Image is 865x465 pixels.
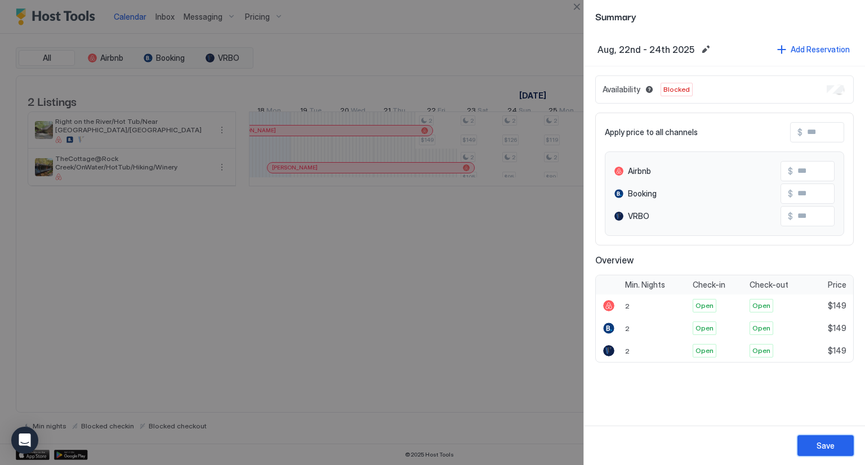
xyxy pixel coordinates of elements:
[752,301,770,311] span: Open
[752,323,770,333] span: Open
[603,84,640,95] span: Availability
[663,84,690,95] span: Blocked
[788,189,793,199] span: $
[625,302,630,310] span: 2
[797,127,802,137] span: $
[643,83,656,96] button: Blocked dates override all pricing rules and remain unavailable until manually unblocked
[628,211,649,221] span: VRBO
[828,280,846,290] span: Price
[797,435,854,456] button: Save
[817,440,835,451] div: Save
[693,280,725,290] span: Check-in
[595,254,854,266] span: Overview
[695,346,714,356] span: Open
[695,323,714,333] span: Open
[828,323,846,333] span: $149
[791,43,850,55] div: Add Reservation
[605,127,698,137] span: Apply price to all channels
[625,347,630,355] span: 2
[595,9,854,23] span: Summary
[775,42,851,57] button: Add Reservation
[625,324,630,333] span: 2
[828,301,846,311] span: $149
[11,427,38,454] div: Open Intercom Messenger
[699,43,712,56] button: Edit date range
[695,301,714,311] span: Open
[628,166,651,176] span: Airbnb
[625,280,665,290] span: Min. Nights
[598,44,694,55] span: Aug, 22nd - 24th 2025
[828,346,846,356] span: $149
[628,189,657,199] span: Booking
[750,280,788,290] span: Check-out
[788,211,793,221] span: $
[752,346,770,356] span: Open
[788,166,793,176] span: $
